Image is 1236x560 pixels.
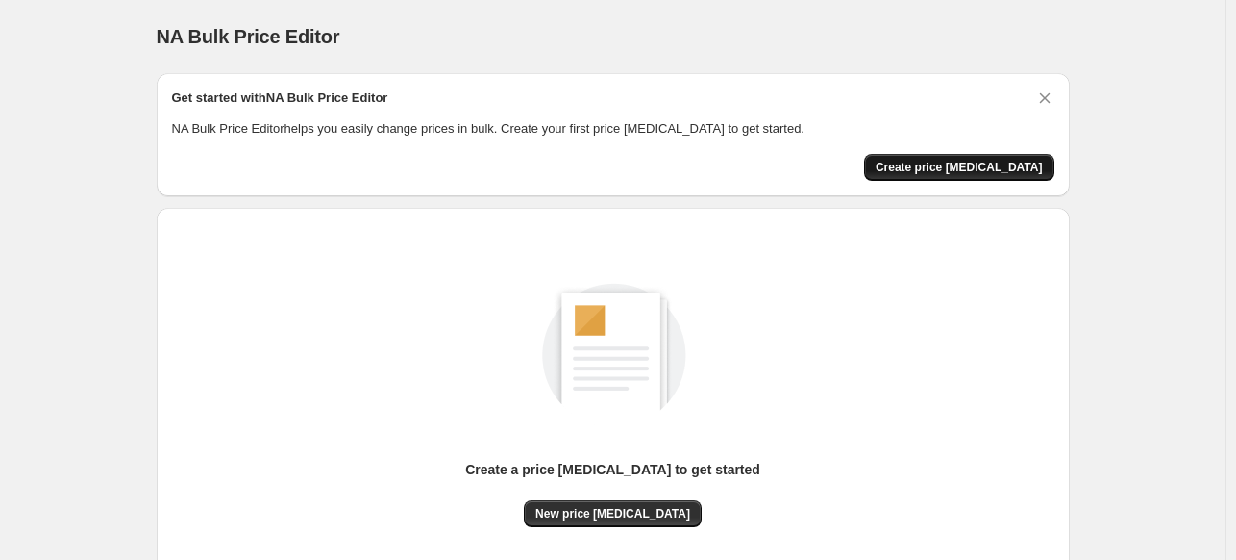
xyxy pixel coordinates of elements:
[524,500,702,527] button: New price [MEDICAL_DATA]
[876,160,1043,175] span: Create price [MEDICAL_DATA]
[172,89,388,108] h2: Get started with NA Bulk Price Editor
[535,506,690,522] span: New price [MEDICAL_DATA]
[1035,89,1054,108] button: Dismiss card
[864,154,1054,181] button: Create price change job
[157,26,340,47] span: NA Bulk Price Editor
[172,119,1054,139] p: NA Bulk Price Editor helps you easily change prices in bulk. Create your first price [MEDICAL_DAT...
[465,460,760,479] p: Create a price [MEDICAL_DATA] to get started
